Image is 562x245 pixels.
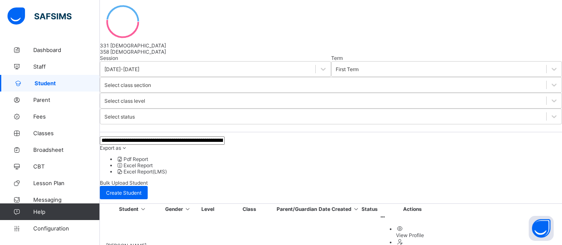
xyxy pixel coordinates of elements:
th: Level [193,205,223,213]
span: 331 [100,42,109,49]
span: Fees [33,113,100,120]
div: Select status [104,114,135,120]
li: dropdown-list-item-null-1 [116,162,562,168]
span: Messaging [33,196,100,203]
th: Class [224,205,275,213]
div: View Profile [396,232,446,238]
span: Configuration [33,225,99,232]
div: [DATE]-[DATE] [104,66,139,72]
span: Staff [33,63,100,70]
span: Lesson Plan [33,180,100,186]
span: Parent [33,97,100,103]
th: Actions [379,205,446,213]
i: Sort in Ascending Order [184,206,191,212]
span: Term [331,55,343,61]
span: Help [33,208,99,215]
span: Create Student [106,190,141,196]
span: Bulk Upload Student [100,180,148,186]
div: Select class section [104,82,151,88]
span: 358 [100,49,109,55]
span: Export as [100,145,121,151]
i: Sort in Ascending Order [353,206,360,212]
th: Gender [165,205,192,213]
span: Dashboard [33,47,100,53]
button: Open asap [529,216,554,241]
th: Status [361,205,378,213]
span: Student [35,80,100,87]
th: Parent/Guardian [276,205,317,213]
span: [DEMOGRAPHIC_DATA] [110,42,166,49]
th: Student [102,205,164,213]
div: First Term [336,66,359,72]
li: dropdown-list-item-null-0 [116,156,562,162]
th: Date Created [318,205,360,213]
span: Session [100,55,118,61]
span: [DEMOGRAPHIC_DATA] [110,49,166,55]
div: Select class level [104,98,145,104]
span: CBT [33,163,100,170]
li: dropdown-list-item-null-2 [116,168,562,175]
span: Classes [33,130,100,136]
span: Broadsheet [33,146,100,153]
i: Sort in Ascending Order [140,206,147,212]
img: safsims [7,7,72,25]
